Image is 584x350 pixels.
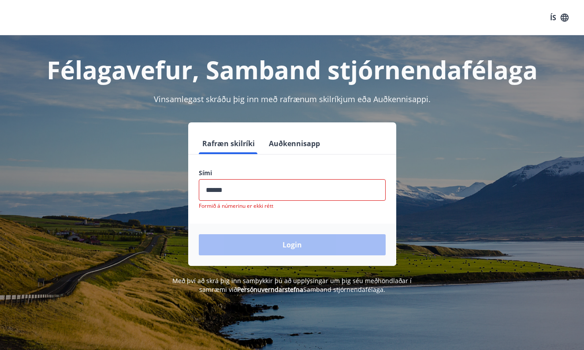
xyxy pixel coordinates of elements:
p: Formið á númerinu er ekki rétt [199,203,386,210]
label: Sími [199,169,386,177]
button: Auðkennisapp [265,133,324,154]
a: Persónuverndarstefna [237,285,303,294]
button: ÍS [545,10,573,26]
button: Rafræn skilríki [199,133,258,154]
span: Með því að skrá þig inn samþykkir þú að upplýsingar um þig séu meðhöndlaðar í samræmi við Samband... [172,276,412,294]
span: Vinsamlegast skráðu þig inn með rafrænum skilríkjum eða Auðkennisappi. [154,94,431,104]
h1: Félagavefur, Samband stjórnendafélaga [11,53,573,86]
